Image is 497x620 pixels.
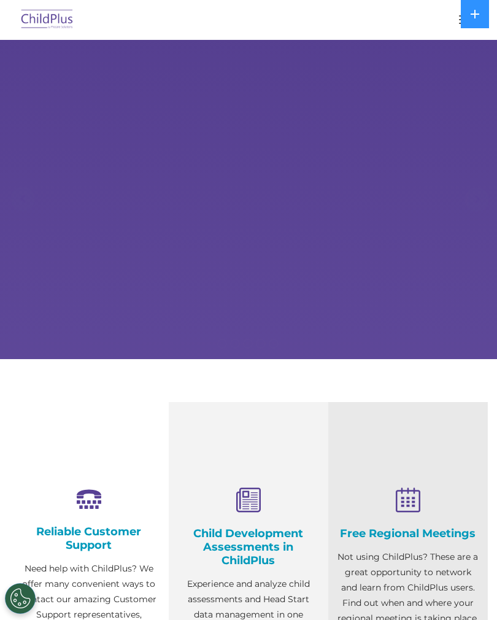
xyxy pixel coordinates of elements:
[18,6,76,34] img: ChildPlus by Procare Solutions
[5,583,36,614] button: Cookies Settings
[18,525,160,552] h4: Reliable Customer Support
[178,527,319,567] h4: Child Development Assessments in ChildPlus
[337,527,479,540] h4: Free Regional Meetings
